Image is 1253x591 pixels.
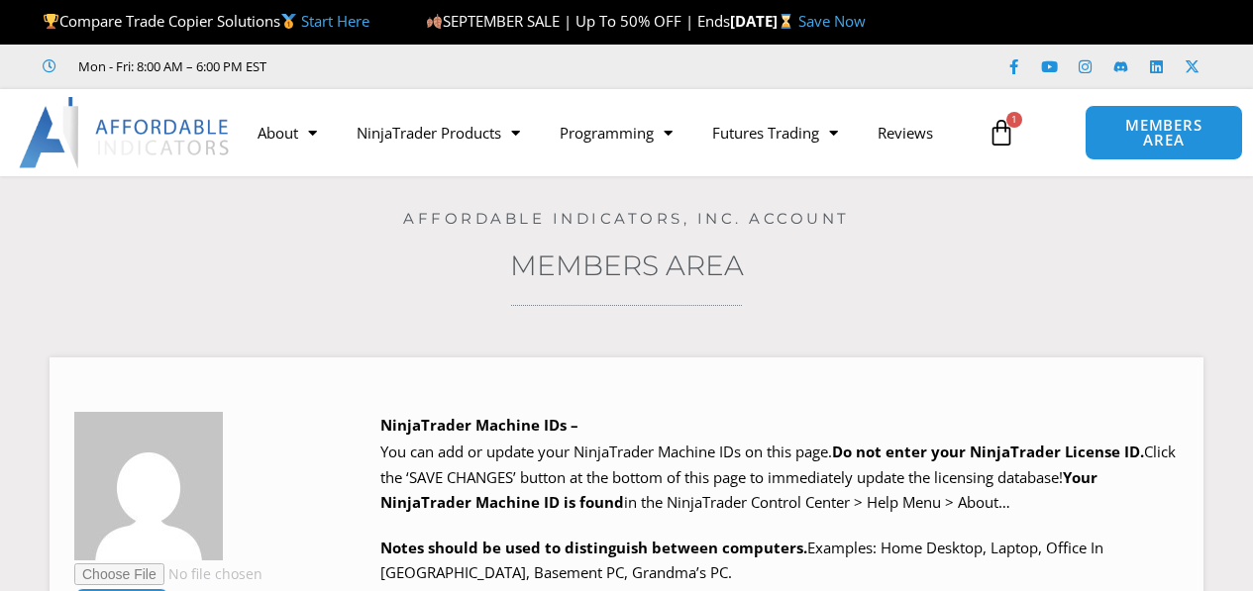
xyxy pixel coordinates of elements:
[958,104,1045,161] a: 1
[74,412,223,560] img: 2008be395ea0521b86f1f156b4e12efc33dc220f2dac0610f65c790bac2f017b
[427,14,442,29] img: 🍂
[1085,105,1242,160] a: MEMBERS AREA
[380,538,807,557] strong: Notes should be used to distinguish between computers.
[1006,112,1022,128] span: 1
[1105,118,1221,148] span: MEMBERS AREA
[294,56,591,76] iframe: Customer reviews powered by Trustpilot
[19,97,232,168] img: LogoAI | Affordable Indicators – NinjaTrader
[832,442,1144,461] b: Do not enter your NinjaTrader License ID.
[798,11,866,31] a: Save Now
[281,14,296,29] img: 🥇
[380,538,1103,583] span: Examples: Home Desktop, Laptop, Office In [GEOGRAPHIC_DATA], Basement PC, Grandma’s PC.
[238,110,978,155] nav: Menu
[730,11,798,31] strong: [DATE]
[510,248,744,282] a: Members Area
[426,11,730,31] span: SEPTEMBER SALE | Up To 50% OFF | Ends
[301,11,369,31] a: Start Here
[73,54,266,78] span: Mon - Fri: 8:00 AM – 6:00 PM EST
[43,11,369,31] span: Compare Trade Copier Solutions
[380,442,832,461] span: You can add or update your NinjaTrader Machine IDs on this page.
[337,110,540,155] a: NinjaTrader Products
[380,442,1176,512] span: Click the ‘SAVE CHANGES’ button at the bottom of this page to immediately update the licensing da...
[380,415,578,435] b: NinjaTrader Machine IDs –
[540,110,692,155] a: Programming
[403,209,850,228] a: Affordable Indicators, Inc. Account
[238,110,337,155] a: About
[779,14,793,29] img: ⌛
[858,110,953,155] a: Reviews
[692,110,858,155] a: Futures Trading
[44,14,58,29] img: 🏆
